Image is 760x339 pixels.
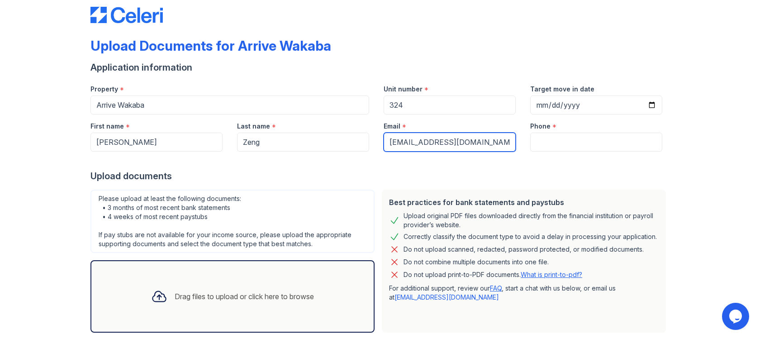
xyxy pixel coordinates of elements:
[404,270,582,279] p: Do not upload print-to-PDF documents.
[90,190,375,253] div: Please upload at least the following documents: • 3 months of most recent bank statements • 4 wee...
[404,244,644,255] div: Do not upload scanned, redacted, password protected, or modified documents.
[389,284,659,302] p: For additional support, review our , start a chat with us below, or email us at
[722,303,751,330] iframe: chat widget
[384,85,423,94] label: Unit number
[521,271,582,278] a: What is print-to-pdf?
[384,122,400,131] label: Email
[90,7,163,23] img: CE_Logo_Blue-a8612792a0a2168367f1c8372b55b34899dd931a85d93a1a3d3e32e68fde9ad4.png
[90,122,124,131] label: First name
[404,257,549,267] div: Do not combine multiple documents into one file.
[90,61,670,74] div: Application information
[237,122,270,131] label: Last name
[490,284,502,292] a: FAQ
[530,85,594,94] label: Target move in date
[404,211,659,229] div: Upload original PDF files downloaded directly from the financial institution or payroll provider’...
[175,291,314,302] div: Drag files to upload or click here to browse
[394,293,499,301] a: [EMAIL_ADDRESS][DOMAIN_NAME]
[90,85,118,94] label: Property
[90,38,331,54] div: Upload Documents for Arrive Wakaba
[90,170,670,182] div: Upload documents
[530,122,551,131] label: Phone
[389,197,659,208] div: Best practices for bank statements and paystubs
[404,231,657,242] div: Correctly classify the document type to avoid a delay in processing your application.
